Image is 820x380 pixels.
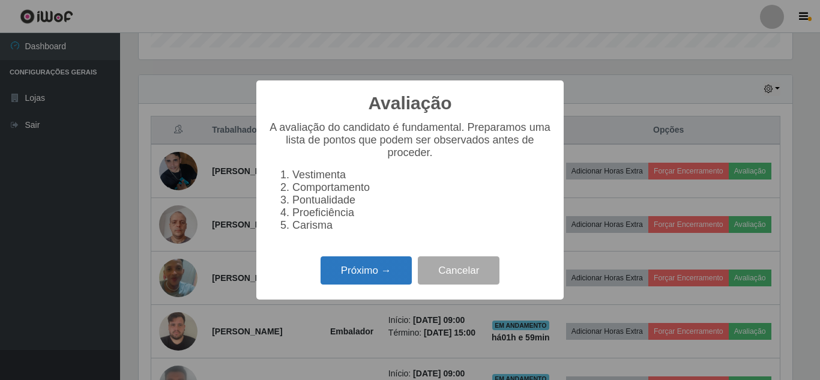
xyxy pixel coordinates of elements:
li: Comportamento [292,181,552,194]
h2: Avaliação [369,92,452,114]
li: Carisma [292,219,552,232]
p: A avaliação do candidato é fundamental. Preparamos uma lista de pontos que podem ser observados a... [268,121,552,159]
li: Pontualidade [292,194,552,207]
li: Vestimenta [292,169,552,181]
button: Próximo → [321,256,412,285]
button: Cancelar [418,256,499,285]
li: Proeficiência [292,207,552,219]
